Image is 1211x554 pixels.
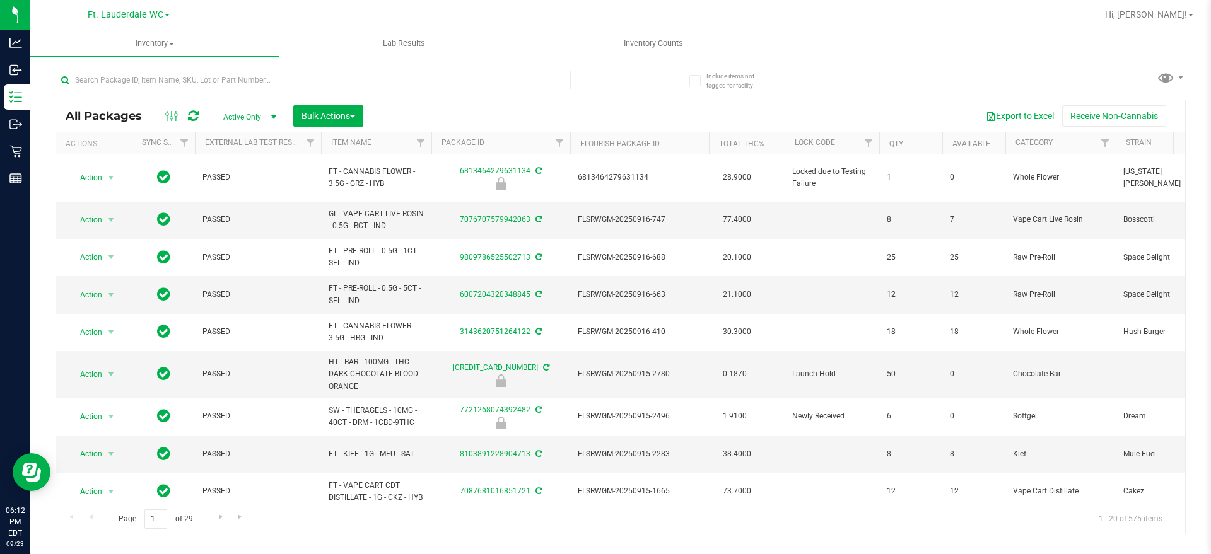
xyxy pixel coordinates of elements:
span: select [103,248,119,266]
span: Page of 29 [108,509,203,529]
span: Vape Cart Live Rosin [1013,214,1108,226]
span: In Sync [157,248,170,266]
span: PASSED [202,410,313,422]
div: Actions [66,139,127,148]
span: 6 [887,410,935,422]
span: 1 [887,171,935,183]
div: Locked due to Testing Failure [430,177,572,190]
span: 12 [887,485,935,497]
span: Sync from Compliance System [534,290,542,299]
span: In Sync [157,286,170,303]
span: 8 [887,214,935,226]
a: [CREDIT_CARD_NUMBER] [453,363,538,372]
span: PASSED [202,214,313,226]
a: Sync Status [142,138,190,147]
span: Hi, [PERSON_NAME]! [1105,9,1187,20]
span: select [103,483,119,500]
a: Item Name [331,138,371,147]
span: Inventory Counts [607,38,700,49]
span: 21.1000 [717,286,758,304]
span: FLSRWGM-20250916-663 [578,289,701,301]
span: Raw Pre-Roll [1013,289,1108,301]
a: Package ID [442,138,484,147]
span: Include items not tagged for facility [706,71,769,90]
span: 20.1000 [717,248,758,267]
span: 18 [950,326,998,338]
span: In Sync [157,482,170,500]
a: 7076707579942063 [460,215,530,224]
span: Action [69,323,103,341]
span: 12 [887,289,935,301]
span: Softgel [1013,410,1108,422]
span: Launch Hold [792,368,872,380]
span: 38.4000 [717,445,758,463]
a: Qty [889,139,903,148]
span: 25 [887,251,935,263]
input: Search Package ID, Item Name, SKU, Lot or Part Number... [56,71,571,89]
a: Flourish Package ID [580,139,660,148]
inline-svg: Analytics [9,37,22,49]
span: Sync from Compliance System [541,363,549,372]
span: 1 - 20 of 575 items [1089,509,1173,528]
span: 50 [887,368,935,380]
span: Sync from Compliance System [534,487,542,495]
a: 8103891228904713 [460,449,530,458]
a: 6007204320348845 [460,290,530,299]
span: In Sync [157,365,170,383]
span: FT - KIEF - 1G - MFU - SAT [329,448,424,460]
span: Ft. Lauderdale WC [88,9,163,20]
span: FLSRWGM-20250915-2496 [578,410,701,422]
span: Action [69,445,103,463]
span: select [103,408,119,425]
input: 1 [144,509,167,529]
a: 7721268074392482 [460,405,530,414]
a: Go to the next page [211,509,230,526]
a: Inventory Counts [529,30,778,57]
div: Launch Hold [430,374,572,387]
inline-svg: Retail [9,145,22,158]
a: Inventory [30,30,279,57]
p: 06:12 PM EDT [6,505,25,539]
span: In Sync [157,168,170,186]
span: 0 [950,410,998,422]
span: 6813464279631134 [578,171,701,183]
span: PASSED [202,326,313,338]
span: FT - CANNABIS FLOWER - 3.5G - GRZ - HYB [329,166,424,190]
span: FLSRWGM-20250916-747 [578,214,701,226]
span: Inventory [30,38,279,49]
span: Action [69,408,103,425]
a: 9809786525502713 [460,253,530,262]
span: 0 [950,171,998,183]
span: Sync from Compliance System [534,215,542,224]
a: 6813464279631134 [460,166,530,175]
span: Bulk Actions [301,111,355,121]
span: Whole Flower [1013,326,1108,338]
span: FT - PRE-ROLL - 0.5G - 1CT - SEL - IND [329,245,424,269]
span: 8 [950,448,998,460]
span: Locked due to Testing Failure [792,166,872,190]
span: select [103,445,119,463]
a: Filter [549,132,570,154]
a: 7087681016851721 [460,487,530,495]
span: Sync from Compliance System [534,253,542,262]
a: Lock Code [795,138,835,147]
span: Chocolate Bar [1013,368,1108,380]
span: PASSED [202,448,313,460]
iframe: Resource center [13,453,50,491]
a: Filter [1095,132,1116,154]
span: Action [69,286,103,304]
a: Filter [858,132,879,154]
a: Total THC% [719,139,764,148]
a: Category [1015,138,1053,147]
span: Vape Cart Distillate [1013,485,1108,497]
span: PASSED [202,368,313,380]
span: select [103,211,119,229]
button: Export to Excel [978,105,1062,127]
a: Go to the last page [231,509,250,526]
span: FT - VAPE CART CDT DISTILLATE - 1G - CKZ - HYB [329,480,424,504]
button: Bulk Actions [293,105,363,127]
a: Filter [174,132,195,154]
a: Strain [1126,138,1152,147]
p: 09/23 [6,539,25,548]
span: FLSRWGM-20250916-410 [578,326,701,338]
